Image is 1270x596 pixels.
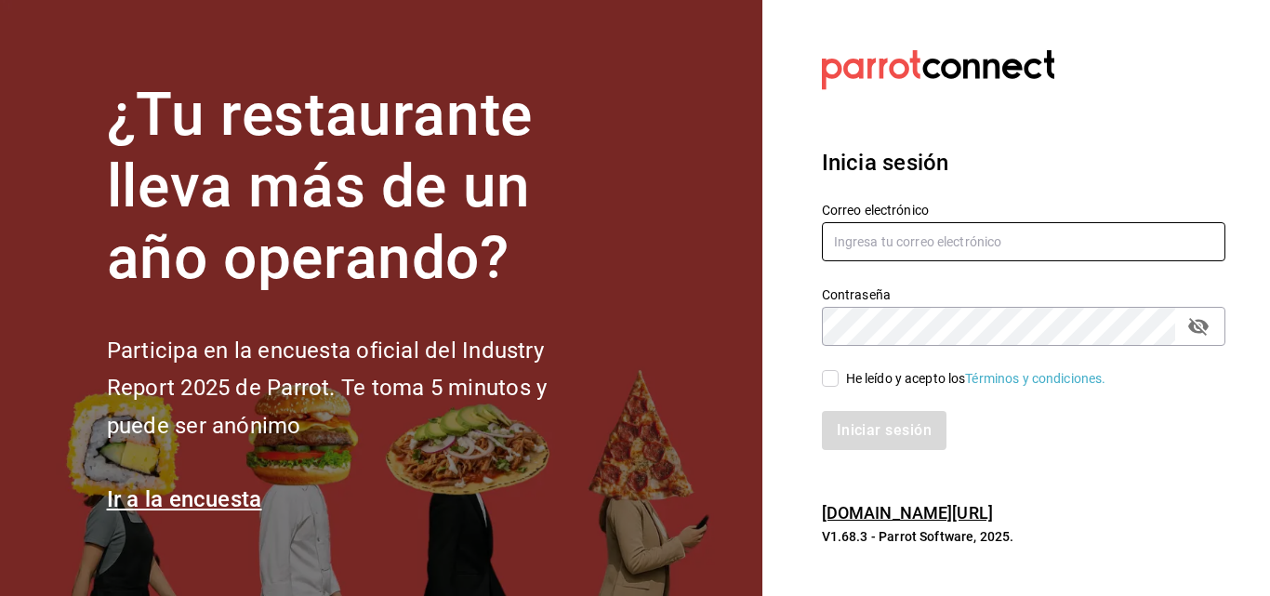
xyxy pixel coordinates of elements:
[822,204,1225,217] label: Correo electrónico
[107,80,609,294] h1: ¿Tu restaurante lleva más de un año operando?
[846,369,1106,389] div: He leído y acepto los
[822,146,1225,179] h3: Inicia sesión
[822,288,1225,301] label: Contraseña
[107,332,609,445] h2: Participa en la encuesta oficial del Industry Report 2025 de Parrot. Te toma 5 minutos y puede se...
[822,222,1225,261] input: Ingresa tu correo electrónico
[1183,311,1214,342] button: passwordField
[107,486,262,512] a: Ir a la encuesta
[965,371,1105,386] a: Términos y condiciones.
[822,527,1225,546] p: V1.68.3 - Parrot Software, 2025.
[822,503,993,523] a: [DOMAIN_NAME][URL]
